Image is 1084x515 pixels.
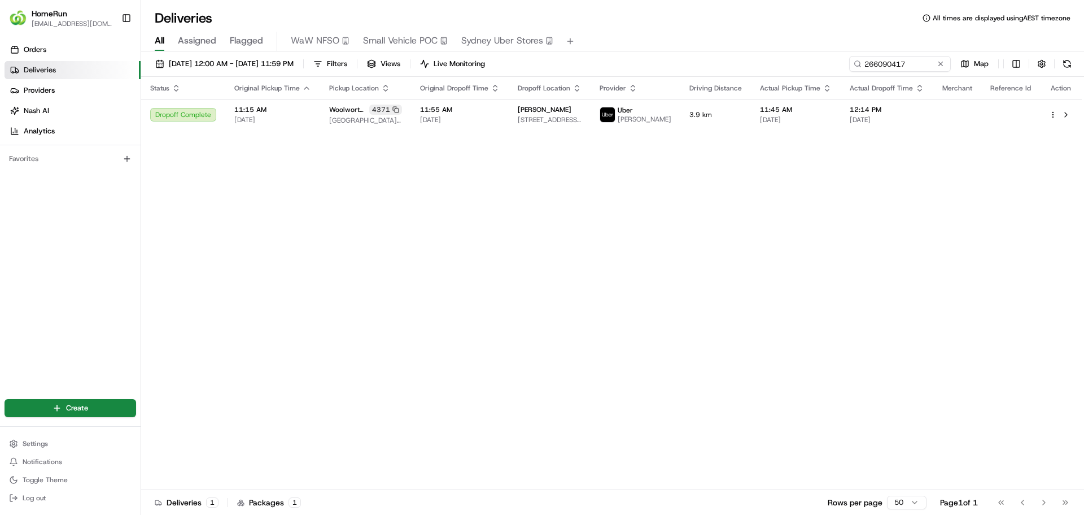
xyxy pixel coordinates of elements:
button: Settings [5,436,136,452]
span: Woolworths Karrinyup [329,105,367,114]
span: All [155,34,164,47]
div: 1 [289,497,301,508]
span: Live Monitoring [434,59,485,69]
span: Pickup Location [329,84,379,93]
span: All times are displayed using AEST timezone [933,14,1070,23]
span: Provider [600,84,626,93]
div: Action [1049,84,1073,93]
span: Toggle Theme [23,475,68,484]
span: Log out [23,494,46,503]
button: Live Monitoring [415,56,490,72]
div: Deliveries [155,497,218,508]
span: Map [974,59,989,69]
button: [DATE] 12:00 AM - [DATE] 11:59 PM [150,56,299,72]
span: Original Dropoff Time [420,84,488,93]
span: Views [381,59,400,69]
div: Page 1 of 1 [940,497,978,508]
span: [DATE] [234,115,311,124]
span: [DATE] [850,115,924,124]
span: Assigned [178,34,216,47]
button: Filters [308,56,352,72]
input: Type to search [849,56,951,72]
span: [PERSON_NAME] [618,115,671,124]
span: 12:14 PM [850,105,924,114]
span: Uber [618,106,633,115]
span: Actual Dropoff Time [850,84,913,93]
span: [DATE] [420,115,500,124]
a: Analytics [5,122,141,140]
a: Orders [5,41,141,59]
p: Rows per page [828,497,882,508]
span: [DATE] 12:00 AM - [DATE] 11:59 PM [169,59,294,69]
span: 11:15 AM [234,105,311,114]
span: Analytics [24,126,55,136]
span: Actual Pickup Time [760,84,820,93]
span: [DATE] [760,115,832,124]
span: Notifications [23,457,62,466]
span: 3.9 km [689,110,742,119]
span: 11:45 AM [760,105,832,114]
span: Nash AI [24,106,49,116]
span: Deliveries [24,65,56,75]
span: Providers [24,85,55,96]
button: HomeRunHomeRun[EMAIL_ADDRESS][DOMAIN_NAME] [5,5,117,32]
div: Packages [237,497,301,508]
span: Settings [23,439,48,448]
button: Log out [5,490,136,506]
button: HomeRun [32,8,67,19]
span: Small Vehicle POC [363,34,438,47]
div: 4371 [369,105,402,115]
span: Driving Distance [689,84,742,93]
span: Status [150,84,169,93]
img: uber-new-logo.jpeg [600,107,615,122]
span: Create [66,403,88,413]
button: Toggle Theme [5,472,136,488]
span: [PERSON_NAME] [518,105,571,114]
span: Flagged [230,34,263,47]
button: Refresh [1059,56,1075,72]
span: Reference Id [990,84,1031,93]
a: Nash AI [5,102,141,120]
h1: Deliveries [155,9,212,27]
div: Favorites [5,150,136,168]
span: [STREET_ADDRESS][PERSON_NAME] [518,115,582,124]
span: [GEOGRAPHIC_DATA][STREET_ADDRESS] [329,116,402,125]
span: Orders [24,45,46,55]
span: Original Pickup Time [234,84,300,93]
span: Sydney Uber Stores [461,34,543,47]
button: Map [955,56,994,72]
span: WaW NFSO [291,34,339,47]
span: Merchant [942,84,972,93]
a: Providers [5,81,141,99]
img: HomeRun [9,9,27,27]
span: Filters [327,59,347,69]
span: Dropoff Location [518,84,570,93]
button: Notifications [5,454,136,470]
button: [EMAIL_ADDRESS][DOMAIN_NAME] [32,19,112,28]
span: 11:55 AM [420,105,500,114]
button: Views [362,56,405,72]
button: Create [5,399,136,417]
div: 1 [206,497,218,508]
a: Deliveries [5,61,141,79]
